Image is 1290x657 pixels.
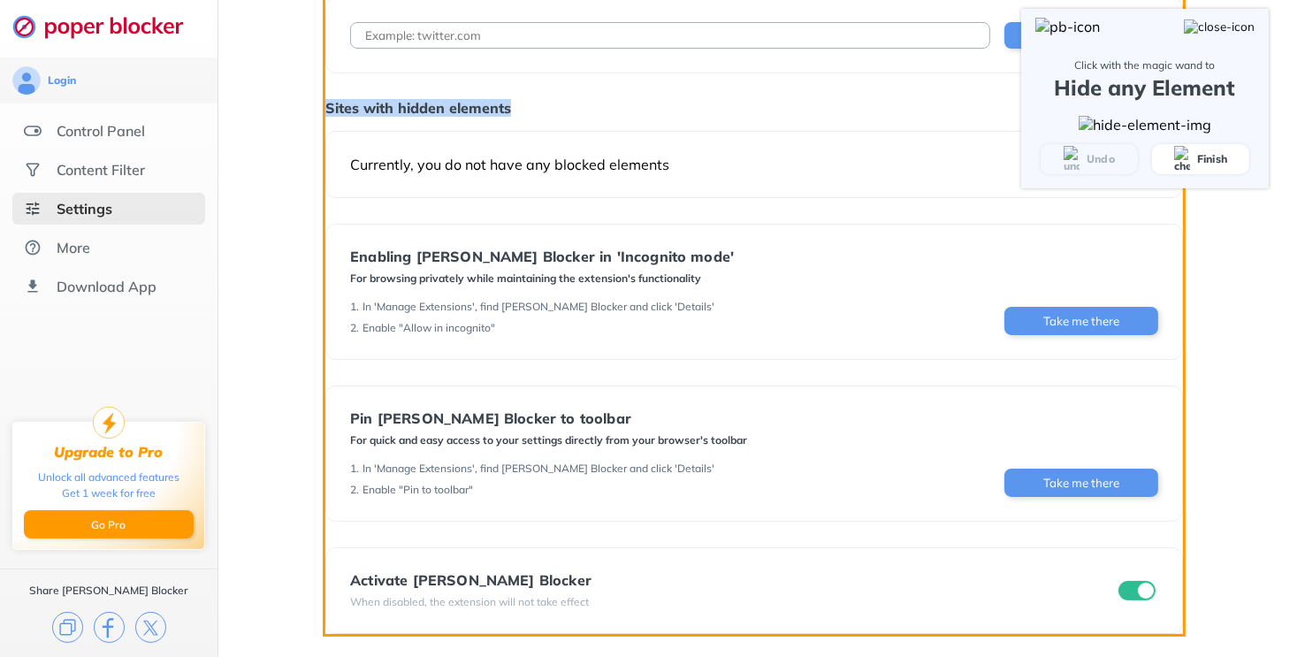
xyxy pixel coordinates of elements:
[1152,144,1249,174] button: checkFinish
[1064,146,1115,172] span: Undo
[1041,144,1138,174] button: undoUndo
[1079,116,1211,134] img: hide-element-img
[1035,18,1100,35] img: pb-icon
[1184,19,1255,34] img: close-icon
[1174,146,1227,172] span: Finish
[1174,146,1190,172] img: check
[1064,146,1080,172] img: undo
[1055,76,1236,99] div: Hide any Element
[1075,58,1216,73] div: Click with the magic wand to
